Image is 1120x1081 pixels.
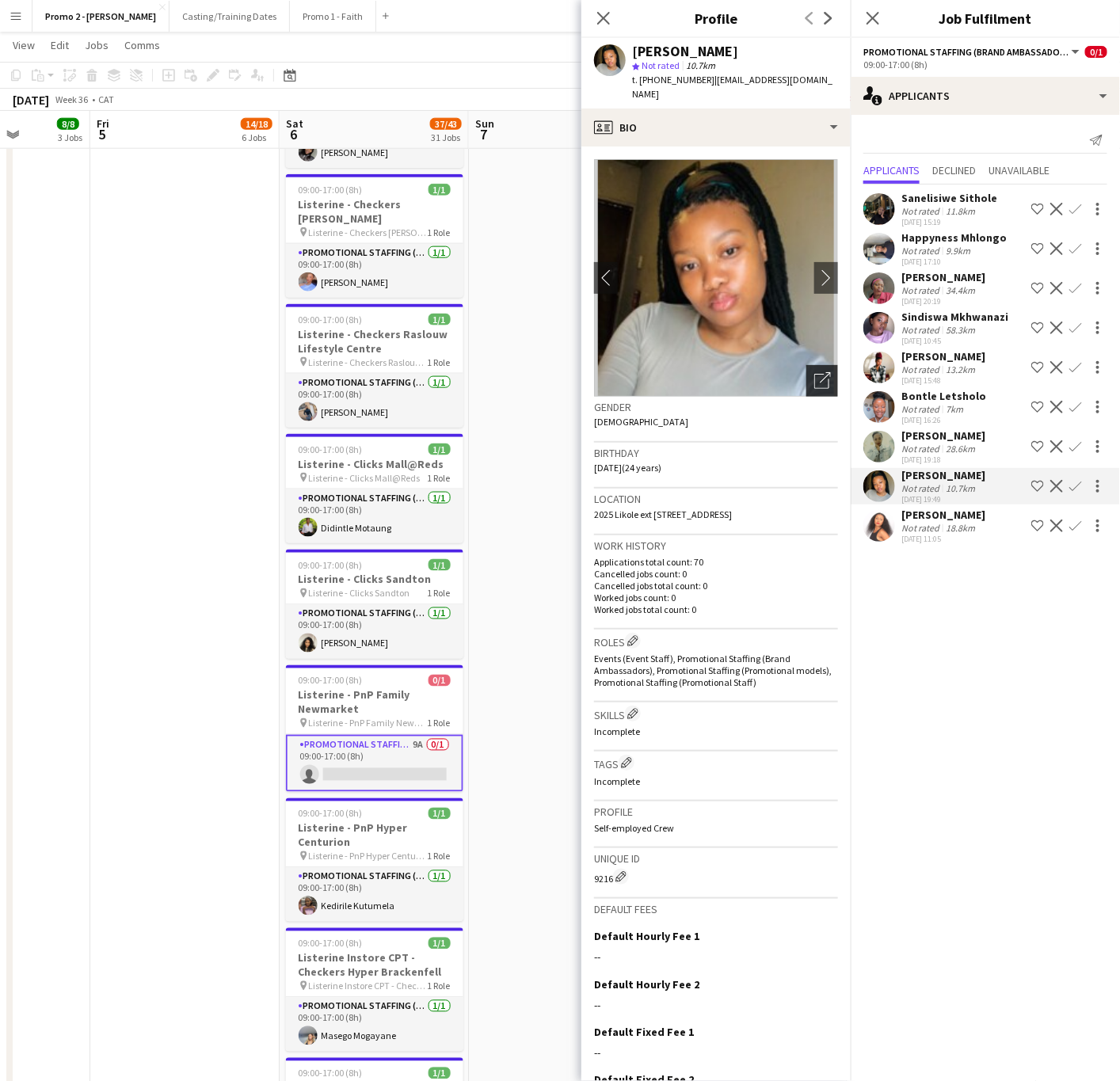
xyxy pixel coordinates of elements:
div: [DATE] 11:05 [901,534,985,544]
span: Edit [51,38,69,52]
div: [PERSON_NAME] [901,468,985,482]
span: Listerine - Clicks Mall@Reds [309,472,421,484]
span: Declined [932,165,976,176]
div: Not rated [901,205,943,217]
div: [PERSON_NAME] [632,44,738,59]
span: 14/18 [241,118,272,130]
div: 6 Jobs [242,131,272,143]
span: 09:00-17:00 (8h) [299,808,363,820]
div: Sindiswa Mkhwanazi [901,310,1008,324]
app-job-card: 09:00-17:00 (8h)1/1Listerine Instore CPT - Checkers Hyper Brackenfell Listerine Instore CPT - Che... [286,928,463,1052]
app-job-card: 09:00-17:00 (8h)1/1Listerine - PnP Hyper Centurion Listerine - PnP Hyper Centurion1 RolePromotion... [286,798,463,922]
h3: Listerine - Checkers [PERSON_NAME] [286,197,463,226]
div: 34.4km [943,284,978,296]
span: Sun [475,116,494,131]
h3: Default Hourly Fee 2 [594,977,699,992]
span: 1/1 [429,559,451,571]
div: Not rated [901,284,943,296]
span: 8/8 [57,118,79,130]
span: 2025 Likole ext [STREET_ADDRESS] [594,508,732,520]
span: 09:00-17:00 (8h) [299,559,363,571]
div: [DATE] 17:10 [901,257,1007,267]
div: [DATE] 16:26 [901,415,986,425]
div: CAT [98,93,114,105]
p: Worked jobs total count: 0 [594,603,838,615]
span: Fri [97,116,109,131]
span: 1 Role [428,226,451,238]
span: 6 [284,125,303,143]
div: 09:00-17:00 (8h)0/1Listerine - PnP Family Newmarket Listerine - PnP Family Newmarket1 RolePromoti... [286,665,463,792]
app-card-role: Promotional Staffing (Brand Ambassadors)1/109:00-17:00 (8h)Masego Mogayane [286,998,463,1052]
p: Cancelled jobs total count: 0 [594,580,838,592]
span: 1 Role [428,717,451,729]
span: Jobs [85,38,109,52]
img: Crew avatar or photo [594,159,838,397]
div: [PERSON_NAME] [901,270,985,284]
div: [PERSON_NAME] [901,349,985,364]
h3: Profile [581,8,851,29]
span: [DEMOGRAPHIC_DATA] [594,416,688,428]
button: Promotional Staffing (Brand Ambassadors) [863,46,1082,58]
p: Applications total count: 70 [594,556,838,568]
span: [DATE] (24 years) [594,462,661,474]
h3: Listerine - PnP Hyper Centurion [286,821,463,850]
div: -- [594,950,838,964]
div: -- [594,1045,838,1060]
div: Not rated [901,364,943,375]
h3: Location [594,492,838,506]
h3: Listerine - Checkers Raslouw Lifestyle Centre [286,327,463,356]
div: Open photos pop-in [806,365,838,397]
p: Cancelled jobs count: 0 [594,568,838,580]
h3: Skills [594,706,838,722]
h3: Default Hourly Fee 1 [594,929,699,943]
p: Self-employed Crew [594,822,838,834]
span: 10.7km [683,59,718,71]
div: 28.6km [943,443,978,455]
div: Not rated [901,443,943,455]
div: 9.9km [943,245,973,257]
span: 1 Role [428,356,451,368]
span: 1/1 [429,314,451,325]
div: Not rated [901,482,943,494]
div: 11.8km [943,205,978,217]
div: Happyness Mhlongo [901,230,1007,245]
app-card-role: Promotional Staffing (Brand Ambassadors)9A0/109:00-17:00 (8h) [286,735,463,792]
span: 09:00-17:00 (8h) [299,938,363,950]
app-job-card: 09:00-17:00 (8h)1/1Listerine - Checkers [PERSON_NAME] Listerine - Checkers [PERSON_NAME]1 RolePro... [286,174,463,298]
div: [PERSON_NAME] [901,508,985,522]
app-card-role: Promotional Staffing (Brand Ambassadors)1/109:00-17:00 (8h)[PERSON_NAME] [286,374,463,428]
span: Listerine - PnP Family Newmarket [309,717,428,729]
app-job-card: 09:00-17:00 (8h)1/1Listerine - Checkers Raslouw Lifestyle Centre Listerine - Checkers Raslouw Lif... [286,304,463,428]
span: View [13,38,35,52]
span: Events (Event Staff), Promotional Staffing (Brand Ambassadors), Promotional Staffing (Promotional... [594,653,832,688]
div: 3 Jobs [58,131,82,143]
span: 37/43 [430,118,462,130]
app-job-card: 09:00-17:00 (8h)1/1Listerine - Clicks Mall@Reds Listerine - Clicks Mall@Reds1 RolePromotional Sta... [286,434,463,543]
span: Promotional Staffing (Brand Ambassadors) [863,46,1069,58]
span: 1 Role [428,851,451,862]
app-job-card: 09:00-17:00 (8h)1/1Listerine - Clicks Sandton Listerine - Clicks Sandton1 RolePromotional Staffin... [286,550,463,659]
div: Bontle Letsholo [901,389,986,403]
span: 1 Role [428,472,451,484]
div: 10.7km [943,482,978,494]
a: View [6,35,41,55]
app-card-role: Promotional Staffing (Brand Ambassadors)1/109:00-17:00 (8h)[PERSON_NAME] [286,244,463,298]
div: [DATE] 15:19 [901,217,997,227]
button: Promo 2 - [PERSON_NAME] [32,1,170,32]
h3: Unique ID [594,851,838,866]
div: -- [594,998,838,1012]
app-card-role: Promotional Staffing (Brand Ambassadors)1/109:00-17:00 (8h)Didintle Motaung [286,489,463,543]
div: [DATE] 15:48 [901,375,985,386]
span: Listerine - PnP Hyper Centurion [309,851,428,862]
div: 9216 [594,869,838,885]
h3: Gender [594,400,838,414]
h3: Tags [594,755,838,771]
div: 09:00-17:00 (8h) [863,59,1107,70]
div: Not rated [901,245,943,257]
span: 09:00-17:00 (8h) [299,314,363,325]
h3: Profile [594,805,838,819]
div: [DATE] 19:49 [901,494,985,504]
